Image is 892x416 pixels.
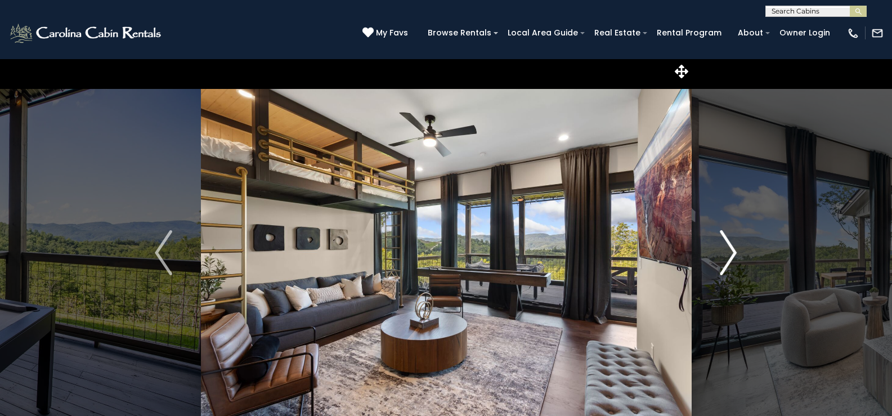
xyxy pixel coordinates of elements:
img: arrow [155,230,172,275]
a: Real Estate [589,24,646,42]
a: Browse Rentals [422,24,497,42]
a: Owner Login [774,24,836,42]
a: Local Area Guide [502,24,584,42]
img: phone-regular-white.png [847,27,859,39]
a: My Favs [362,27,411,39]
a: Rental Program [651,24,727,42]
a: About [732,24,769,42]
img: arrow [720,230,737,275]
span: My Favs [376,27,408,39]
img: mail-regular-white.png [871,27,884,39]
img: White-1-2.png [8,22,164,44]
